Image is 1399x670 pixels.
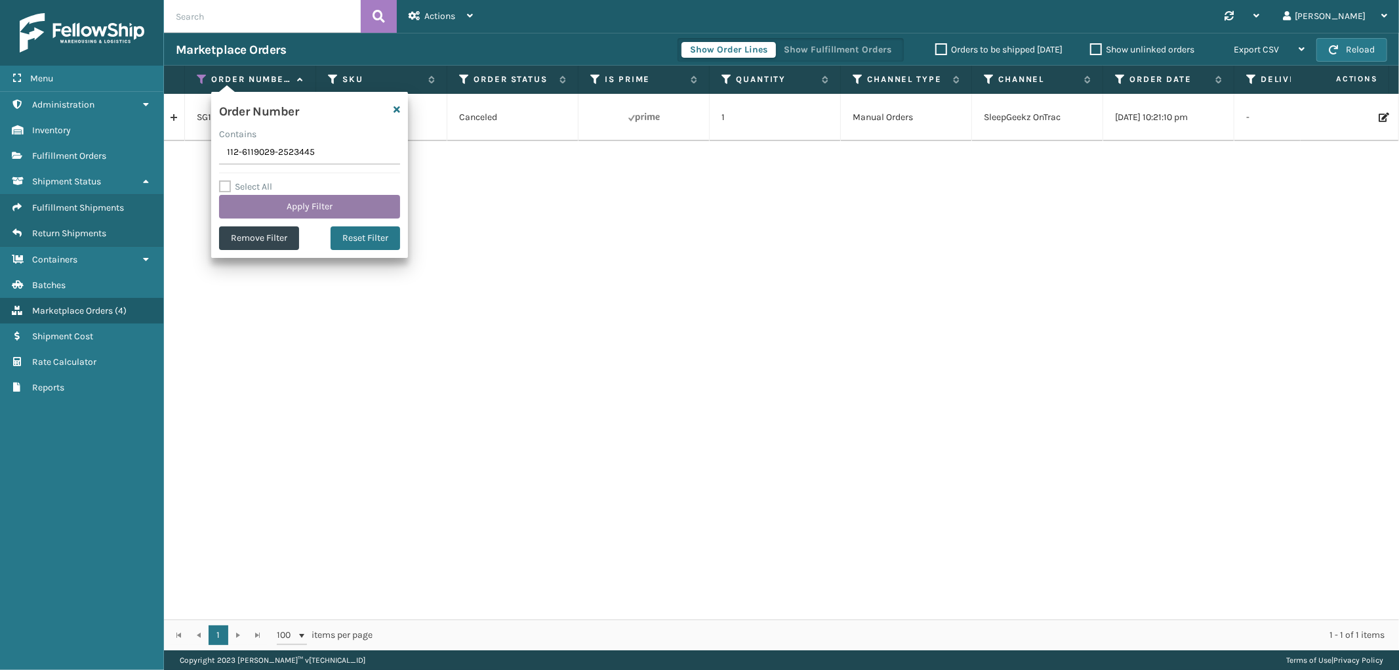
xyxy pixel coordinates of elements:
label: Order Date [1129,73,1209,85]
label: Orders to be shipped [DATE] [935,44,1063,55]
span: Menu [30,73,53,84]
button: Show Fulfillment Orders [775,42,900,58]
td: [DATE] 10:21:10 pm [1103,94,1234,141]
span: Actions [1295,68,1386,90]
td: - [1234,94,1366,141]
a: SG12013 [197,111,230,124]
label: Quantity [736,73,815,85]
span: Return Shipments [32,228,106,239]
span: Reports [32,382,64,393]
input: Type the text you wish to filter on [219,141,400,165]
button: Apply Filter [219,195,400,219]
span: Fulfillment Shipments [32,202,124,213]
span: Containers [32,254,77,265]
span: Shipment Cost [32,331,93,342]
label: Order Number [211,73,291,85]
button: Reset Filter [331,226,400,250]
div: | [1286,650,1383,670]
span: Fulfillment Orders [32,150,106,161]
h4: Order Number [219,100,298,119]
p: Copyright 2023 [PERSON_NAME]™ v [TECHNICAL_ID] [180,650,365,670]
span: Batches [32,280,66,291]
span: ( 4 ) [115,305,127,316]
span: Actions [424,10,455,22]
a: Terms of Use [1286,656,1331,665]
span: Export CSV [1234,44,1279,55]
button: Show Order Lines [681,42,776,58]
label: Is Prime [605,73,684,85]
h3: Marketplace Orders [176,42,286,58]
span: Shipment Status [32,176,101,187]
span: Rate Calculator [32,356,96,367]
i: Edit [1379,113,1387,122]
td: 1 [710,94,841,141]
span: Marketplace Orders [32,305,113,316]
label: SKU [342,73,422,85]
a: Privacy Policy [1333,656,1383,665]
button: Remove Filter [219,226,299,250]
div: 1 - 1 of 1 items [391,629,1385,642]
label: Show unlinked orders [1090,44,1194,55]
a: 1 [209,625,228,645]
span: 100 [277,629,296,642]
label: Contains [219,127,256,141]
label: Select All [219,181,272,192]
td: SleepGeekz OnTrac [972,94,1103,141]
label: Channel Type [867,73,946,85]
button: Reload [1316,38,1387,62]
label: Channel [998,73,1078,85]
span: Administration [32,99,94,110]
span: items per page [277,625,373,645]
img: logo [20,13,144,52]
label: Order Status [474,73,553,85]
span: Inventory [32,125,71,136]
label: Deliver By Date [1261,73,1340,85]
td: Manual Orders [841,94,972,141]
td: Canceled [447,94,578,141]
